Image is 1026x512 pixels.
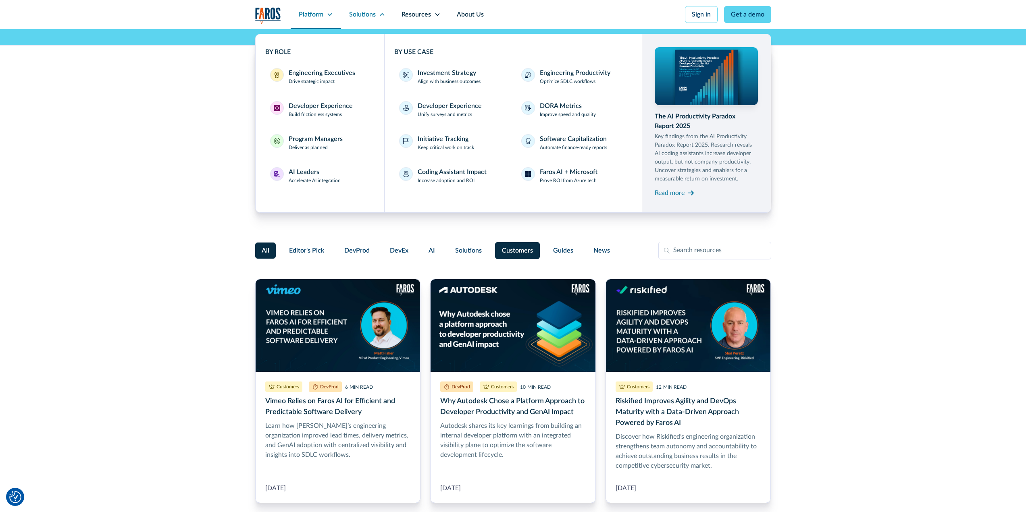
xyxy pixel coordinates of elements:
a: Developer ExperienceUnify surveys and metrics [394,96,510,123]
form: Filter Form [255,242,771,259]
a: home [255,7,281,24]
p: Keep critical work on track [418,144,474,151]
a: AI LeadersAI LeadersAccelerate AI integration [265,162,375,189]
span: Editor's Pick [289,246,324,255]
p: Automate finance-ready reports [540,144,607,151]
img: White banner with image on the right side. Image contains Autodesk logo and Faros AI logo. Text t... [431,279,595,372]
div: Engineering Executives [289,68,355,78]
p: Build frictionless systems [289,111,342,118]
p: Accelerate AI integration [289,177,341,184]
div: Developer Experience [289,101,353,111]
span: Solutions [455,246,482,255]
p: Deliver as planned [289,144,328,151]
div: Investment Strategy [418,68,476,78]
a: The AI Productivity Paradox Report 2025Key findings from the AI Productivity Paradox Report 2025.... [655,47,758,199]
img: Banner image of Shai Peretz, SVP Engineering at Riskified on a dark blue background with the blog... [606,279,771,372]
img: On a blue background, the Vimeo and Faros AI logos appear with the text "Vimeo relies on Faros AI... [256,279,420,372]
a: Investment StrategyAlign with business outcomes [394,63,510,90]
p: Improve speed and quality [540,111,596,118]
div: Program Managers [289,134,343,144]
a: Faros AI + MicrosoftProve ROI from Azure tech [516,162,632,189]
img: Revisit consent button [9,491,21,503]
div: Developer Experience [418,101,482,111]
p: Key findings from the AI Productivity Paradox Report 2025. Research reveals AI coding assistants ... [655,133,758,183]
span: DevProd [344,246,370,255]
div: BY USE CASE [394,47,632,57]
div: DORA Metrics [540,101,582,111]
div: Solutions [349,10,376,19]
a: Software CapitalizationAutomate finance-ready reports [516,129,632,156]
p: Prove ROI from Azure tech [540,177,597,184]
span: DevEx [390,246,408,255]
a: Initiative TrackingKeep critical work on track [394,129,510,156]
div: Platform [299,10,323,19]
a: Get a demo [724,6,771,23]
img: Developer Experience [274,105,280,111]
p: Drive strategic impact [289,78,335,85]
a: Sign in [685,6,718,23]
a: Engineering ExecutivesEngineering ExecutivesDrive strategic impact [265,63,375,90]
span: Guides [553,246,573,255]
span: News [593,246,610,255]
a: Engineering ProductivityOptimize SDLC workflows [516,63,632,90]
span: AI [429,246,435,255]
a: Developer ExperienceDeveloper ExperienceBuild frictionless systems [265,96,375,123]
div: Software Capitalization [540,134,607,144]
span: All [262,246,269,255]
img: Program Managers [274,138,280,144]
a: Riskified Improves Agility and DevOps Maturity with a Data-Driven Approach Powered by Faros AI [606,279,771,503]
div: The AI Productivity Paradox Report 2025 [655,112,758,131]
img: AI Leaders [274,171,280,177]
a: Why Autodesk Chose a Platform Approach to Developer Productivity and GenAI Impact [430,279,596,503]
input: Search resources [658,242,771,259]
p: Align with business outcomes [418,78,481,85]
div: Resources [402,10,431,19]
a: Coding Assistant ImpactIncrease adoption and ROI [394,162,510,189]
div: Coding Assistant Impact [418,167,487,177]
a: Program ManagersProgram ManagersDeliver as planned [265,129,375,156]
div: AI Leaders [289,167,319,177]
a: DORA MetricsImprove speed and quality [516,96,632,123]
div: BY ROLE [265,47,375,57]
div: Faros AI + Microsoft [540,167,597,177]
div: Engineering Productivity [540,68,610,78]
div: Initiative Tracking [418,134,468,144]
a: Vimeo Relies on Faros AI for Efficient and Predictable Software Delivery [255,279,421,503]
button: Cookie Settings [9,491,21,503]
p: Optimize SDLC workflows [540,78,595,85]
span: Customers [502,246,533,255]
p: Increase adoption and ROI [418,177,474,184]
img: Engineering Executives [274,72,280,78]
nav: Solutions [255,29,771,213]
img: Logo of the analytics and reporting company Faros. [255,7,281,24]
p: Unify surveys and metrics [418,111,472,118]
div: Read more [655,188,685,198]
